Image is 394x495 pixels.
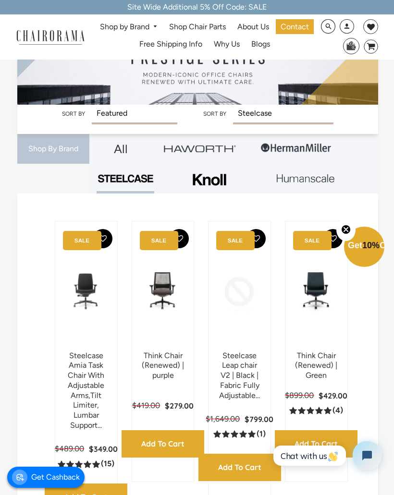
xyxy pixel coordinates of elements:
div: Get10%OffClose teaser [344,228,384,268]
button: Add To Wishlist [246,229,266,248]
a: Blogs [246,37,275,52]
a: About Us [233,19,274,34]
button: Add To Wishlist [170,229,189,248]
a: Free Shipping Info [135,37,207,52]
text: SALE [228,237,243,243]
span: $1,649.00 [206,414,240,423]
iframe: Tidio Chat [263,433,390,478]
img: Group_4be16a4b-c81a-4a6e-a540-764d0a8faf6e.png [164,145,236,152]
a: 5.0 rating (4 votes) [289,405,343,415]
div: Shop By Brand [17,134,89,164]
button: Close teaser [336,219,356,241]
span: $799.00 [245,414,273,424]
nav: DesktopNavigation [94,19,315,55]
img: Think Chair (Renewed) | Green - chairorama [295,231,338,351]
img: Think Chair (Renewed) | purple - chairorama [142,231,185,351]
a: Shop by Brand [95,20,163,35]
label: Sort by [203,110,226,117]
a: Contact [276,19,314,34]
span: (4) [332,406,343,416]
img: chairorama [12,28,89,45]
span: Get Off [348,241,392,250]
input: Add to Cart [122,430,204,458]
input: Add to Cart [275,430,357,458]
img: PHOTO-2024-07-09-00-53-10-removebg-preview.png [97,173,154,184]
img: Frame_4.png [190,168,229,192]
button: Add To Wishlist [93,229,112,248]
input: Add to Cart [198,454,281,481]
span: $489.00 [55,444,84,453]
span: Why Us [214,39,240,49]
text: SALE [74,237,89,243]
text: SALE [305,237,320,243]
span: Contact [281,22,309,32]
span: Blogs [251,39,270,49]
span: $419.00 [132,401,160,410]
a: Steelcase Leap chair V2 | Black | Fabric Fully Adjustable... [219,351,260,400]
a: Think Chair (Renewed) | Green - chairorama Think Chair (Renewed) | Green - chairorama [295,231,338,351]
img: noicon [15,472,25,482]
a: 5.0 rating (15 votes) [58,459,114,469]
span: $899.00 [285,391,314,400]
span: (1) [257,429,266,439]
a: Think Chair (Renewed) | purple [142,351,184,380]
span: 10% [362,241,380,250]
a: noicon Get Cashback [7,467,85,488]
img: Amia Chair by chairorama.com [65,231,108,351]
span: $349.00 [89,444,118,454]
span: (15) [101,459,114,469]
a: Steelcase Amia Task Chair With Adjustable Arms,Tilt Limiter, Lumbar Support... [68,351,104,430]
a: Think Chair (Renewed) | purple - chairorama Think Chair (Renewed) | purple - chairorama [142,231,185,351]
a: All [97,134,145,164]
a: Shop Chair Parts [164,19,231,34]
span: Free Shipping Info [139,39,202,49]
a: Why Us [209,37,245,52]
img: Layer_1_1.png [277,174,334,183]
span: $279.00 [165,401,194,410]
span: $429.00 [319,391,347,400]
a: Amia Chair by chairorama.com Renewed Amia Chair chairorama.com [65,231,108,351]
button: Add To Wishlist [323,229,343,248]
a: 5.0 rating (1 votes) [213,429,266,439]
span: Shop Chair Parts [169,22,226,32]
label: Sort by [62,110,85,117]
img: WhatsApp_Image_2024-07-12_at_16.23.01.webp [344,38,358,53]
a: Think Chair (Renewed) | Green [295,351,337,380]
span: About Us [237,22,269,32]
img: Group-1.png [260,134,332,163]
text: SALE [151,237,166,243]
